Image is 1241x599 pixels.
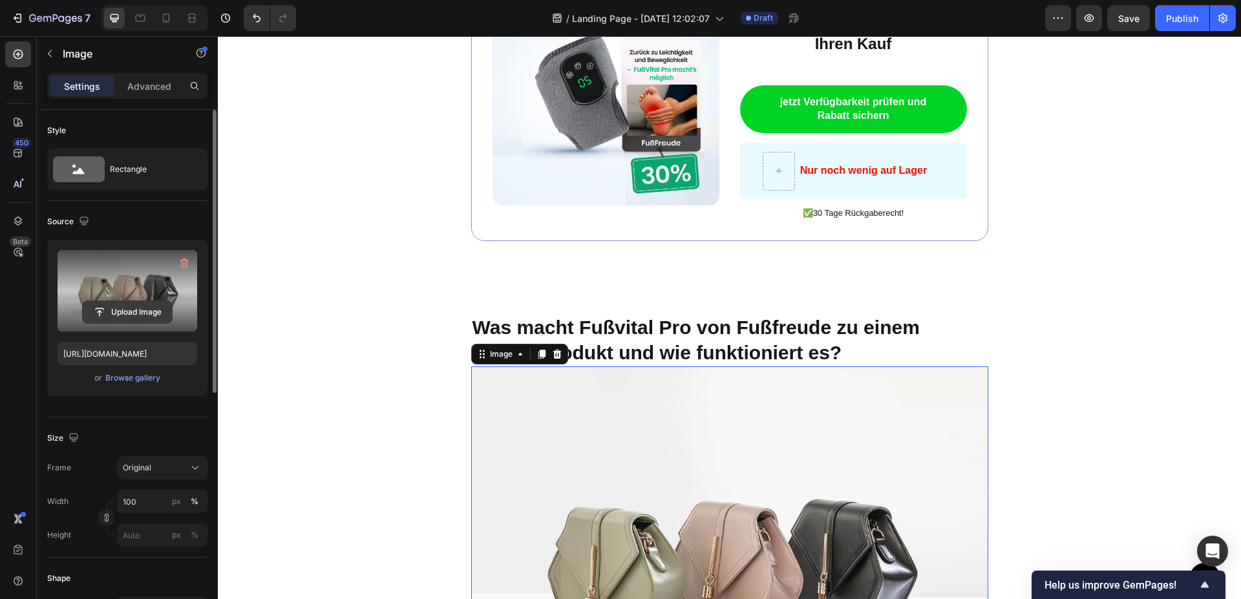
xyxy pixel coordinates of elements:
span: Draft [754,12,773,24]
input: px% [117,523,207,547]
p: Was macht Fußvital Pro von Fußfreude zu einem Spitzenprodukt und wie funktioniert es? [255,278,769,329]
div: 450 [12,138,31,148]
p: Settings [64,79,100,93]
div: px [172,529,181,541]
div: Style [47,125,66,136]
button: % [169,494,184,509]
input: px% [117,490,207,513]
div: px [172,496,181,507]
div: Browse gallery [105,372,160,384]
p: Advanced [127,79,171,93]
a: jetzt Verfügbarkeit prüfen und Rabatt sichern [522,49,749,97]
p: Image [63,46,173,61]
iframe: Design area [218,36,1241,599]
button: 7 [5,5,96,31]
span: or [94,370,102,386]
div: % [191,529,198,541]
p: 7 [85,10,90,26]
button: Publish [1155,5,1209,31]
div: % [191,496,198,507]
span: Save [1118,13,1140,24]
button: px [187,527,202,543]
div: Rectangle [110,154,189,184]
div: Undo/Redo [244,5,296,31]
span: | [716,129,718,140]
button: % [169,527,184,543]
p: jetzt Verfügbarkeit prüfen und Rabatt sichern [548,59,723,87]
span: Original [123,462,151,474]
span: Help us improve GemPages! [1045,579,1197,591]
p: ✅30 Tage Rückgaberecht! [524,172,748,183]
div: Beta [10,236,31,247]
div: Source [47,213,92,231]
label: Frame [47,462,71,474]
button: Show survey - Help us improve GemPages! [1045,577,1213,593]
button: Save [1107,5,1150,31]
button: Original [117,456,207,479]
label: Height [47,529,71,541]
div: Open Intercom Messenger [1197,536,1228,567]
input: https://example.com/image.jpg [58,342,197,365]
p: Nur noch wenig auf Lager [582,125,709,144]
div: Size [47,430,81,447]
div: Image [270,312,297,324]
button: px [187,494,202,509]
label: Width [47,496,69,507]
button: Upload Image [82,300,173,324]
span: Landing Page - [DATE] 12:02:07 [572,12,710,25]
div: Publish [1166,12,1198,25]
span: / [566,12,569,25]
div: Shape [47,573,70,584]
button: Browse gallery [105,372,161,384]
